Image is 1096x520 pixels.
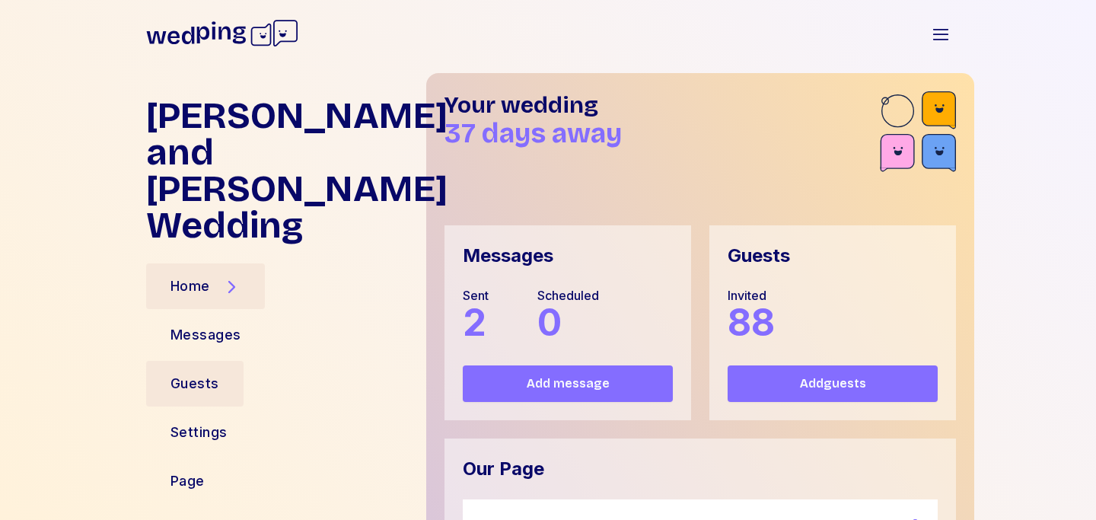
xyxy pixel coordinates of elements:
span: Add guests [800,375,866,393]
div: Invited [728,286,775,305]
span: Add message [527,375,610,393]
h1: [PERSON_NAME] and [PERSON_NAME] Wedding [146,97,414,244]
div: Scheduled [537,286,599,305]
button: Add message [463,365,673,402]
button: Addguests [728,365,938,402]
div: Sent [463,286,489,305]
div: Messages [170,324,241,346]
div: Page [170,471,205,492]
span: 2 [463,300,486,345]
img: guest-accent-br.svg [880,91,956,177]
span: 37 days away [444,117,622,150]
div: Guests [728,244,790,268]
h1: Your wedding [444,91,880,119]
div: Settings [170,422,228,443]
div: Guests [170,373,219,394]
div: Home [170,276,210,297]
div: Messages [463,244,553,268]
span: 0 [537,300,562,345]
div: Our Page [463,457,544,481]
span: 88 [728,300,775,345]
